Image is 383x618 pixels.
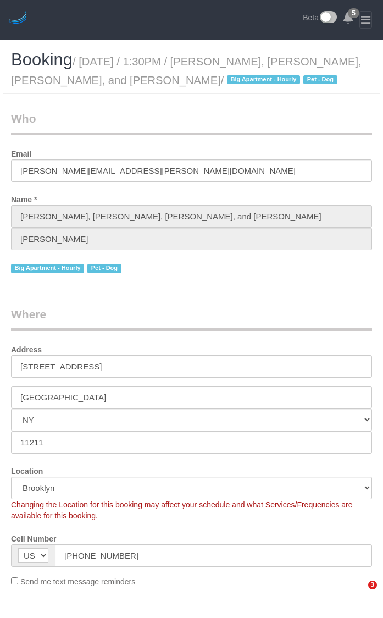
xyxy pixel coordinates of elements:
legend: Where [11,306,372,331]
a: 5 [342,11,354,27]
label: Address [3,340,50,355]
input: City [11,386,372,409]
iframe: Intercom live chat [346,581,372,607]
input: Last Name [11,228,372,250]
label: Location [3,462,51,477]
span: Send me text message reminders [20,577,135,586]
span: Big Apartment - Hourly [227,75,300,84]
span: 5 [348,8,359,18]
a: Beta [303,11,337,25]
label: Name * [3,190,45,205]
input: Zip Code [11,431,372,454]
label: Cell Number [3,529,64,544]
input: Email [11,159,372,182]
input: First Name [11,205,372,228]
label: Email [3,145,40,159]
span: / [221,74,341,86]
legend: Who [11,111,372,135]
span: 3 [368,581,377,589]
img: New interface [319,11,337,25]
span: Pet - Dog [303,75,337,84]
span: Pet - Dog [87,264,121,273]
input: Cell Number [55,544,372,567]
span: Changing the Location for this booking may affect your schedule and what Services/Frequencies are... [11,500,353,520]
small: / [DATE] / 1:30PM / [PERSON_NAME], [PERSON_NAME], [PERSON_NAME], and [PERSON_NAME] [11,56,362,86]
span: Booking [11,50,73,69]
span: Big Apartment - Hourly [11,264,84,273]
img: Automaid Logo [7,11,29,26]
